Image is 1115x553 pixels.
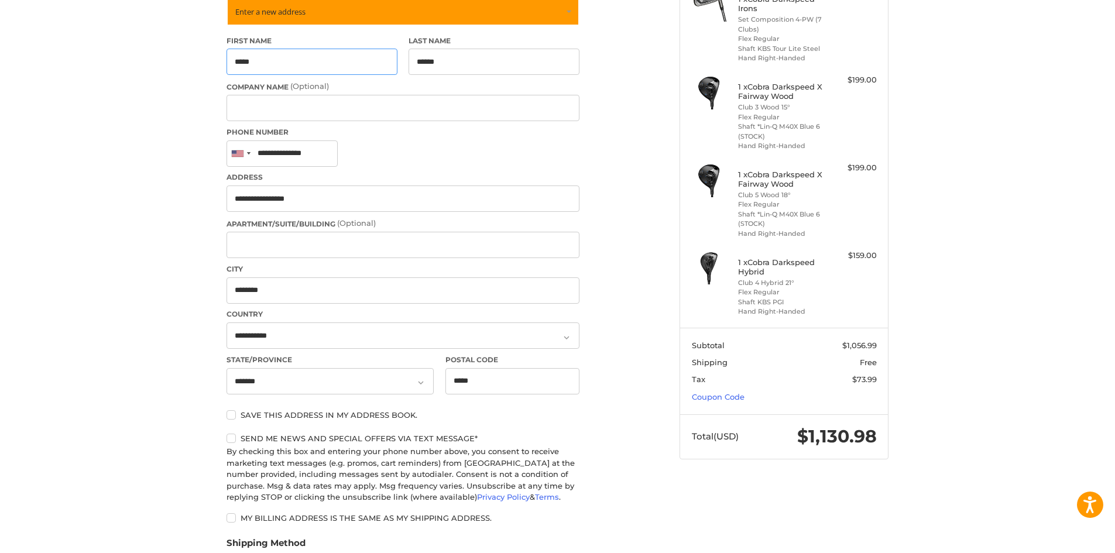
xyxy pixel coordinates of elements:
a: Terms [535,492,559,502]
a: Coupon Code [692,392,745,401]
label: Phone Number [227,127,579,138]
li: Shaft *Lin-Q M40X Blue 6 (STOCK) [738,122,828,141]
label: Send me news and special offers via text message* [227,434,579,443]
label: Country [227,309,579,320]
li: Flex Regular [738,200,828,209]
li: Club 4 Hybrid 21° [738,278,828,288]
li: Hand Right-Handed [738,307,828,317]
li: Club 3 Wood 15° [738,102,828,112]
span: Shipping [692,358,728,367]
li: Hand Right-Handed [738,229,828,239]
li: Flex Regular [738,287,828,297]
span: Subtotal [692,341,725,350]
h4: 1 x Cobra Darkspeed X Fairway Wood [738,82,828,101]
small: (Optional) [337,218,376,228]
div: $199.00 [831,74,877,86]
label: State/Province [227,355,434,365]
li: Flex Regular [738,34,828,44]
span: Enter a new address [235,6,306,17]
li: Set Composition 4-PW (7 Clubs) [738,15,828,34]
label: Save this address in my address book. [227,410,579,420]
label: My billing address is the same as my shipping address. [227,513,579,523]
span: $1,130.98 [797,425,877,447]
small: (Optional) [290,81,329,91]
label: Address [227,172,579,183]
label: Postal Code [445,355,580,365]
label: Last Name [409,36,579,46]
li: Shaft KBS PGI [738,297,828,307]
div: United States: +1 [227,141,254,166]
a: Privacy Policy [477,492,530,502]
span: $73.99 [852,375,877,384]
span: Tax [692,375,705,384]
li: Flex Regular [738,112,828,122]
li: Hand Right-Handed [738,141,828,151]
li: Club 5 Wood 18° [738,190,828,200]
span: Free [860,358,877,367]
label: Company Name [227,81,579,92]
li: Shaft KBS Tour Lite Steel [738,44,828,54]
li: Hand Right-Handed [738,53,828,63]
div: $159.00 [831,250,877,262]
h4: 1 x Cobra Darkspeed X Fairway Wood [738,170,828,189]
label: City [227,264,579,274]
label: Apartment/Suite/Building [227,218,579,229]
label: First Name [227,36,397,46]
span: $1,056.99 [842,341,877,350]
div: By checking this box and entering your phone number above, you consent to receive marketing text ... [227,446,579,503]
li: Shaft *Lin-Q M40X Blue 6 (STOCK) [738,209,828,229]
div: $199.00 [831,162,877,174]
span: Total (USD) [692,431,739,442]
h4: 1 x Cobra Darkspeed Hybrid [738,257,828,277]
